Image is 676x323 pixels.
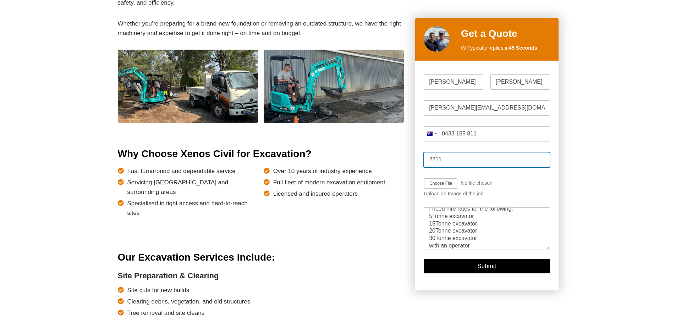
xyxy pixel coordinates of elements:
[424,191,550,197] div: Upload an Image of the job
[273,166,372,176] span: Over 10 years of industry experience
[424,152,550,167] input: Post Code: E.g 2000
[118,146,404,161] h2: Why Choose Xenos Civil for Excavation?
[424,126,439,141] button: Selected country
[424,100,550,116] input: Email
[127,297,251,306] span: Clearing debris, vegetation, and old structures
[273,178,385,187] span: Full fleet of modern excavation equipment
[424,259,550,274] button: Submit
[509,45,537,51] strong: 45 Seconds
[118,19,404,38] p: Whether you’re preparing for a brand-new foundation or removing an outdated structure, we have th...
[118,270,404,282] h4: Site Preparation & Clearing
[118,250,404,265] h2: Our Excavation Services Include:
[127,178,258,197] span: Servicing [GEOGRAPHIC_DATA] and surrounding areas
[127,308,205,318] span: Tree removal and site cleans
[424,74,483,90] input: First Name
[127,285,189,295] span: Site cuts for new builds
[127,199,258,218] span: Specialised in tight access and hard-to-reach sites
[424,126,550,141] input: Mobile
[490,74,550,90] input: Last Name
[461,26,550,41] h2: Get a Quote
[273,189,358,199] span: Licensed and insured operators
[127,166,236,176] span: Fast turnaround and dependable service
[467,44,537,52] span: Typically replies in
